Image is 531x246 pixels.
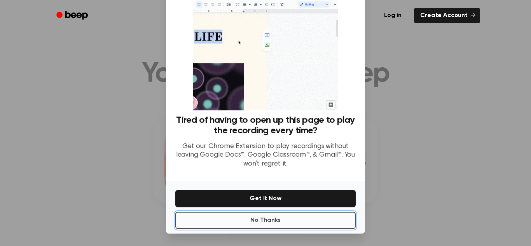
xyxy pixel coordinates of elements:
[51,8,95,23] a: Beep
[414,8,480,23] a: Create Account
[175,212,356,229] button: No Thanks
[175,190,356,207] button: Get It Now
[175,142,356,169] p: Get our Chrome Extension to play recordings without leaving Google Docs™, Google Classroom™, & Gm...
[376,7,409,24] a: Log in
[175,115,356,136] h3: Tired of having to open up this page to play the recording every time?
